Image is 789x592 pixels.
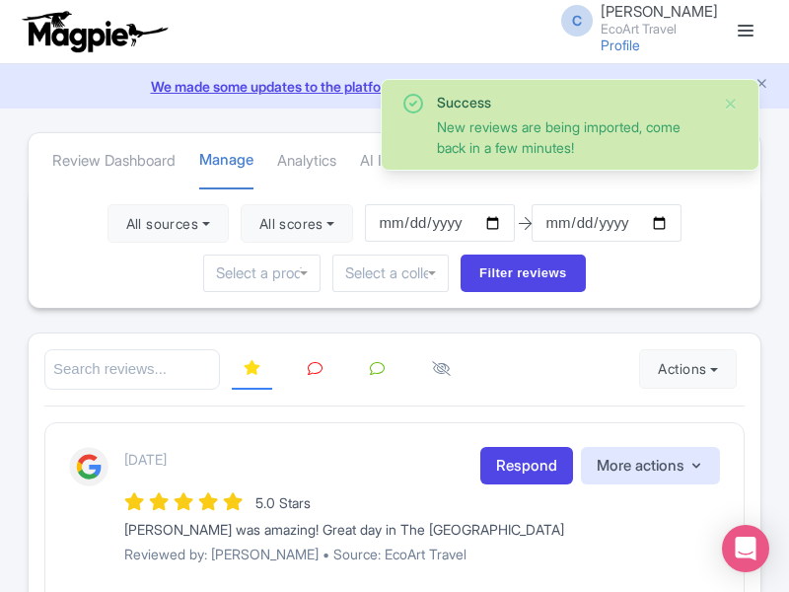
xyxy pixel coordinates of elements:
p: [DATE] [124,449,167,470]
p: Reviewed by: [PERSON_NAME] • Source: EcoArt Travel [124,544,720,564]
input: Search reviews... [44,349,220,390]
span: C [561,5,593,37]
small: EcoArt Travel [601,23,718,36]
button: More actions [581,447,720,485]
div: New reviews are being imported, come back in a few minutes! [437,116,707,158]
div: [PERSON_NAME] was amazing! Great day in The [GEOGRAPHIC_DATA] [124,519,720,540]
a: AI Insights [360,134,428,188]
input: Filter reviews [461,255,586,292]
button: All scores [241,204,354,244]
input: Select a product [216,264,307,282]
button: Close [723,92,739,115]
a: Respond [480,447,573,485]
button: All sources [108,204,229,244]
span: 5.0 Stars [255,494,311,511]
button: Close announcement [754,74,769,97]
a: Manage [199,133,253,189]
a: Analytics [277,134,336,188]
a: C [PERSON_NAME] EcoArt Travel [549,4,718,36]
input: Select a collection [345,264,436,282]
img: Google Logo [69,447,108,486]
a: Review Dashboard [52,134,176,188]
img: logo-ab69f6fb50320c5b225c76a69d11143b.png [18,10,171,53]
div: Success [437,92,707,112]
a: Profile [601,37,640,53]
div: Open Intercom Messenger [722,525,769,572]
a: We made some updates to the platform. Read more about the new layout [12,76,777,97]
span: [PERSON_NAME] [601,2,718,21]
button: Actions [639,349,737,389]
